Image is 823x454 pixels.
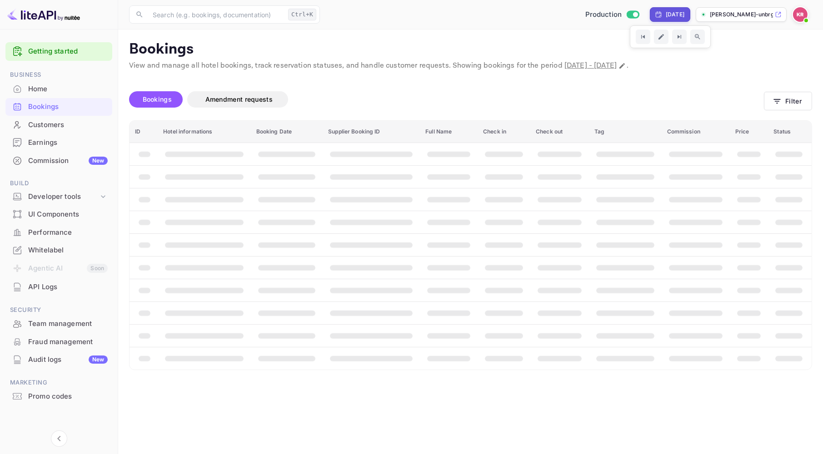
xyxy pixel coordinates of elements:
[129,40,812,59] p: Bookings
[51,430,67,447] button: Collapse navigation
[28,391,108,402] div: Promo codes
[5,206,112,222] a: UI Components
[768,121,812,143] th: Status
[323,121,420,143] th: Supplier Booking ID
[129,60,812,71] p: View and manage all hotel bookings, track reservation statuses, and handle customer requests. Sho...
[618,61,627,70] button: Change date range
[28,84,108,94] div: Home
[5,70,112,80] span: Business
[5,315,112,333] div: Team management
[5,80,112,97] a: Home
[654,30,668,44] button: Edit date range
[5,333,112,351] div: Fraud management
[793,7,808,22] img: Kobus Roux
[585,10,622,20] span: Production
[251,121,323,143] th: Booking Date
[28,102,108,112] div: Bookings
[5,351,112,369] div: Audit logsNew
[5,42,112,61] div: Getting started
[143,95,172,103] span: Bookings
[28,319,108,329] div: Team management
[28,337,108,347] div: Fraud management
[478,121,530,143] th: Check in
[129,91,764,108] div: account-settings tabs
[672,30,687,44] button: Go to next time period
[5,224,112,242] div: Performance
[582,10,643,20] div: Switch to Sandbox mode
[5,224,112,241] a: Performance
[662,121,730,143] th: Commission
[5,305,112,315] span: Security
[589,121,662,143] th: Tag
[5,152,112,169] a: CommissionNew
[28,156,108,166] div: Commission
[28,245,108,256] div: Whitelabel
[5,98,112,115] a: Bookings
[28,227,108,238] div: Performance
[564,61,617,70] span: [DATE] - [DATE]
[158,121,251,143] th: Hotel informations
[730,121,768,143] th: Price
[5,116,112,134] div: Customers
[5,315,112,332] a: Team management
[28,209,108,220] div: UI Components
[205,95,273,103] span: Amendment requests
[89,157,108,165] div: New
[147,5,284,24] input: Search (e.g. bookings, documentation)
[5,98,112,116] div: Bookings
[130,121,812,370] table: booking table
[530,121,589,143] th: Check out
[5,189,112,205] div: Developer tools
[5,242,112,258] a: Whitelabel
[28,355,108,365] div: Audit logs
[690,30,705,44] button: Zoom out time range
[5,80,112,98] div: Home
[28,282,108,292] div: API Logs
[5,134,112,151] a: Earnings
[5,278,112,296] div: API Logs
[28,46,108,57] a: Getting started
[5,178,112,188] span: Build
[5,333,112,350] a: Fraud management
[5,388,112,405] a: Promo codes
[764,92,812,110] button: Filter
[28,120,108,130] div: Customers
[5,116,112,133] a: Customers
[710,10,773,19] p: [PERSON_NAME]-unbrg.[PERSON_NAME]...
[5,134,112,152] div: Earnings
[5,152,112,170] div: CommissionNew
[666,10,684,19] div: [DATE]
[5,278,112,295] a: API Logs
[5,351,112,368] a: Audit logsNew
[636,30,650,44] button: Go to previous time period
[5,388,112,405] div: Promo codes
[5,378,112,388] span: Marketing
[28,192,99,202] div: Developer tools
[5,206,112,223] div: UI Components
[130,121,158,143] th: ID
[89,355,108,364] div: New
[288,9,316,20] div: Ctrl+K
[420,121,478,143] th: Full Name
[28,138,108,148] div: Earnings
[7,7,80,22] img: LiteAPI logo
